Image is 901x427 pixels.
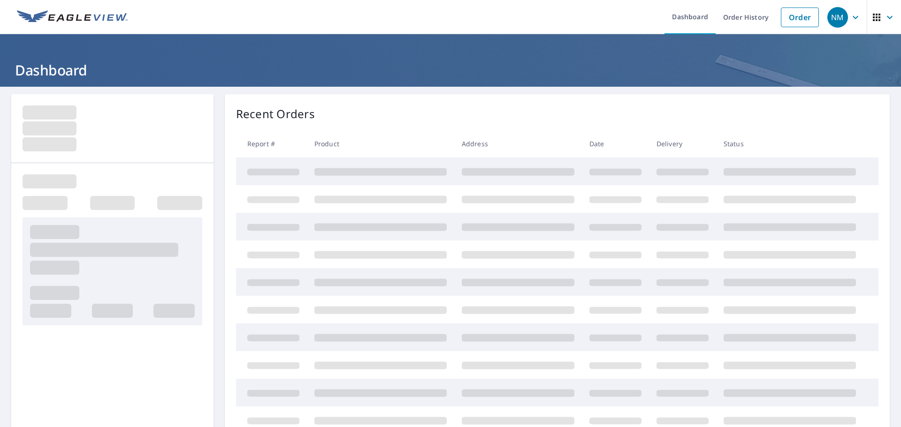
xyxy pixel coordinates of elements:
[827,7,848,28] div: NM
[307,130,454,157] th: Product
[236,105,315,122] p: Recent Orders
[582,130,649,157] th: Date
[781,7,819,27] a: Order
[236,130,307,157] th: Report #
[454,130,582,157] th: Address
[716,130,863,157] th: Status
[11,60,890,80] h1: Dashboard
[649,130,716,157] th: Delivery
[17,10,128,24] img: EV Logo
